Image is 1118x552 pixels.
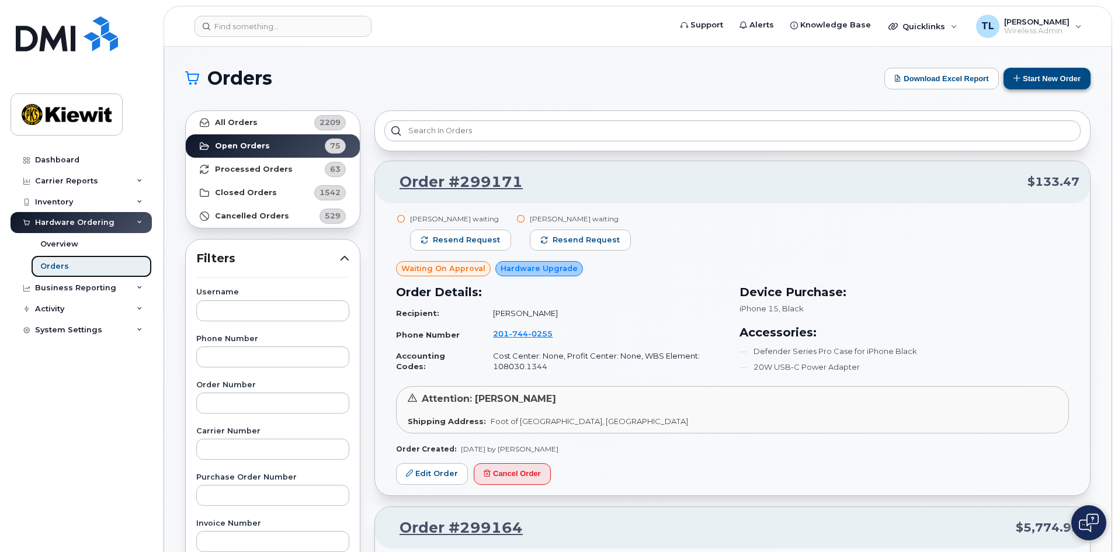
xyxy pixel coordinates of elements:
[196,381,349,389] label: Order Number
[186,158,360,181] a: Processed Orders63
[401,263,485,274] span: Waiting On Approval
[215,188,277,197] strong: Closed Orders
[396,308,439,318] strong: Recipient:
[396,445,456,453] strong: Order Created:
[186,134,360,158] a: Open Orders75
[410,230,511,251] button: Resend request
[196,520,349,527] label: Invoice Number
[320,187,341,198] span: 1542
[196,289,349,296] label: Username
[528,329,553,338] span: 0255
[553,235,620,245] span: Resend request
[461,445,558,453] span: [DATE] by [PERSON_NAME]
[1027,173,1079,190] span: $133.47
[396,283,725,301] h3: Order Details:
[1016,519,1079,536] span: $5,774.95
[386,518,523,539] a: Order #299164
[325,210,341,221] span: 529
[186,181,360,204] a: Closed Orders1542
[493,329,567,338] a: 2017440255
[196,428,349,435] label: Carrier Number
[530,214,631,224] div: [PERSON_NAME] waiting
[330,164,341,175] span: 63
[530,230,631,251] button: Resend request
[501,263,578,274] span: Hardware Upgrade
[410,214,511,224] div: [PERSON_NAME] waiting
[215,211,289,221] strong: Cancelled Orders
[491,416,688,426] span: Foot of [GEOGRAPHIC_DATA], [GEOGRAPHIC_DATA]
[509,329,528,338] span: 744
[884,68,999,89] button: Download Excel Report
[1079,513,1099,532] img: Open chat
[408,416,486,426] strong: Shipping Address:
[739,283,1069,301] h3: Device Purchase:
[196,474,349,481] label: Purchase Order Number
[215,141,270,151] strong: Open Orders
[207,70,272,87] span: Orders
[396,330,460,339] strong: Phone Number
[384,120,1081,141] input: Search in orders
[779,304,804,313] span: , Black
[422,393,556,404] span: Attention: [PERSON_NAME]
[396,351,445,372] strong: Accounting Codes:
[320,117,341,128] span: 2209
[482,303,725,324] td: [PERSON_NAME]
[196,335,349,343] label: Phone Number
[186,204,360,228] a: Cancelled Orders529
[1004,68,1091,89] button: Start New Order
[739,324,1069,341] h3: Accessories:
[330,140,341,151] span: 75
[196,250,340,267] span: Filters
[739,346,1069,357] li: Defender Series Pro Case for iPhone Black
[739,362,1069,373] li: 20W USB-C Power Adapter
[396,463,468,485] a: Edit Order
[474,463,551,485] button: Cancel Order
[739,304,779,313] span: iPhone 15
[482,346,725,377] td: Cost Center: None, Profit Center: None, WBS Element: 108030.1344
[433,235,500,245] span: Resend request
[215,165,293,174] strong: Processed Orders
[386,172,523,193] a: Order #299171
[493,329,553,338] span: 201
[186,111,360,134] a: All Orders2209
[215,118,258,127] strong: All Orders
